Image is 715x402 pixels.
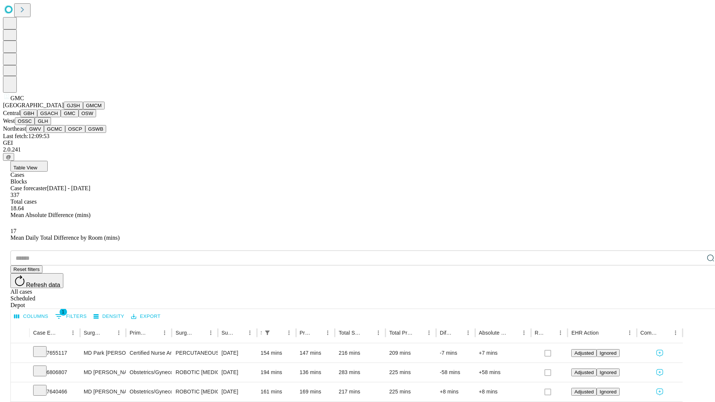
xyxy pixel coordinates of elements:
div: [DATE] [222,344,253,363]
div: Surgery Date [222,330,233,336]
button: Menu [68,328,78,338]
div: 209 mins [389,344,432,363]
button: Menu [373,328,384,338]
button: Menu [159,328,170,338]
button: GMCM [83,102,105,109]
div: Primary Service [130,330,148,336]
button: Sort [363,328,373,338]
div: Difference [440,330,452,336]
button: Sort [234,328,245,338]
button: Select columns [12,311,50,322]
button: Sort [195,328,206,338]
button: Density [92,311,126,322]
div: Certified Nurse Anesthetist [130,344,168,363]
div: MD [PERSON_NAME] [84,382,122,401]
button: OSSC [15,117,35,125]
div: 7655117 [33,344,76,363]
button: Menu [284,328,294,338]
div: Obstetrics/Gynecology [130,382,168,401]
button: Menu [625,328,635,338]
span: 18.64 [10,205,24,211]
button: Menu [463,328,473,338]
div: 136 mins [300,363,331,382]
div: 225 mins [389,363,432,382]
div: 217 mins [339,382,382,401]
div: MD Park [PERSON_NAME] [84,344,122,363]
button: Refresh data [10,273,63,288]
button: Sort [660,328,670,338]
div: PERCUTANEOUS NEPHROSTOLITHOTOMY OVER 2CM [175,344,214,363]
div: Scheduled In Room Duration [261,330,261,336]
div: -7 mins [440,344,471,363]
div: -58 mins [440,363,471,382]
div: Obstetrics/Gynecology [130,363,168,382]
div: 283 mins [339,363,382,382]
span: Central [3,110,20,116]
button: Menu [206,328,216,338]
button: Menu [670,328,681,338]
button: Sort [273,328,284,338]
span: Adjusted [574,350,594,356]
button: Adjusted [571,388,597,396]
span: Ignored [600,350,616,356]
div: Case Epic Id [33,330,57,336]
button: Show filters [262,328,273,338]
div: MD [PERSON_NAME] [84,363,122,382]
button: Sort [57,328,68,338]
button: Reset filters [10,265,42,273]
div: +8 mins [440,382,471,401]
button: Adjusted [571,368,597,376]
button: Sort [600,328,610,338]
button: Table View [10,161,48,172]
span: Ignored [600,370,616,375]
button: Ignored [597,349,619,357]
span: [GEOGRAPHIC_DATA] [3,102,64,108]
button: GBH [20,109,37,117]
span: Mean Absolute Difference (mins) [10,212,90,218]
button: GSACH [37,109,61,117]
div: Predicted In Room Duration [300,330,312,336]
span: Last fetch: 12:09:53 [3,133,50,139]
span: Refresh data [26,282,60,288]
button: Sort [312,328,322,338]
div: 6806807 [33,363,76,382]
button: Sort [545,328,555,338]
div: +7 mins [479,344,527,363]
span: 17 [10,228,16,234]
div: +8 mins [479,382,527,401]
button: Expand [15,347,26,360]
div: [DATE] [222,382,253,401]
button: Menu [424,328,434,338]
button: Ignored [597,388,619,396]
div: Surgery Name [175,330,194,336]
div: 7640466 [33,382,76,401]
span: Adjusted [574,389,594,395]
button: GMC [61,109,78,117]
span: Ignored [600,389,616,395]
span: 337 [10,192,19,198]
span: Northeast [3,125,26,132]
span: West [3,118,15,124]
div: ROBOTIC [MEDICAL_DATA] [MEDICAL_DATA] REMOVAL TUBES AND OVARIES FOR UTERUS 250GM OR LESS [175,382,214,401]
button: Ignored [597,368,619,376]
button: Adjusted [571,349,597,357]
button: OSCP [65,125,85,133]
button: Show filters [53,310,89,322]
span: [DATE] - [DATE] [47,185,90,191]
button: @ [3,153,14,161]
div: [DATE] [222,363,253,382]
button: GWV [26,125,44,133]
button: Menu [555,328,566,338]
button: GLH [35,117,51,125]
div: +58 mins [479,363,527,382]
button: Expand [15,366,26,379]
div: 154 mins [261,344,292,363]
span: Mean Daily Total Difference by Room (mins) [10,234,120,241]
span: Case forecaster [10,185,47,191]
span: Table View [13,165,37,170]
span: Total cases [10,198,36,205]
div: EHR Action [571,330,598,336]
button: Sort [413,328,424,338]
div: 1 active filter [262,328,273,338]
div: 225 mins [389,382,432,401]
